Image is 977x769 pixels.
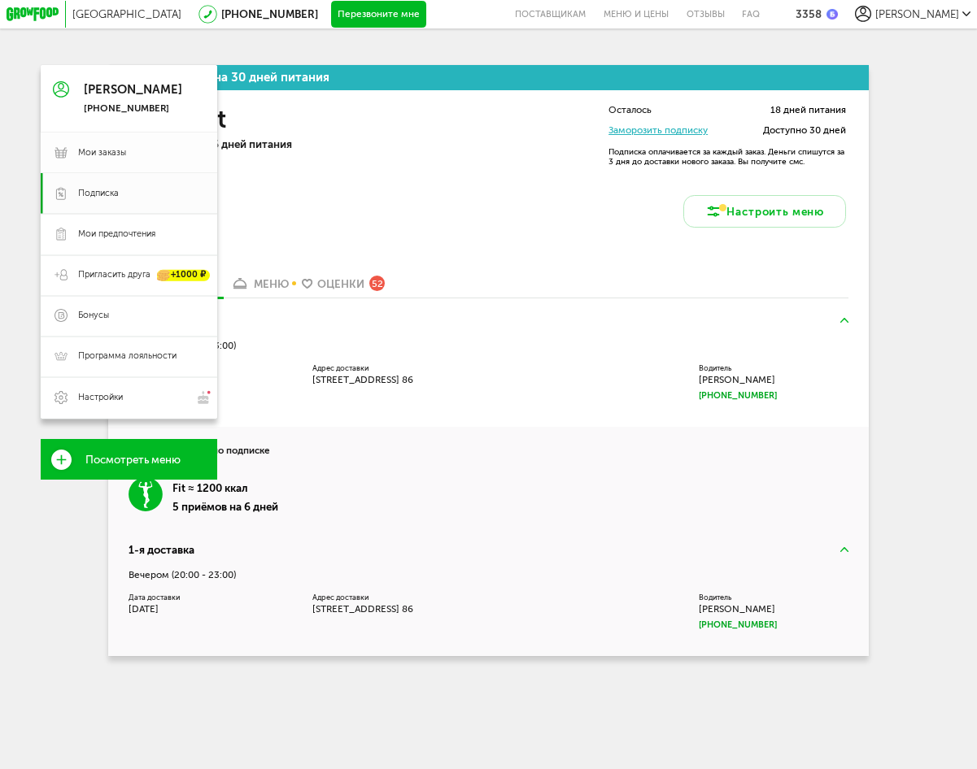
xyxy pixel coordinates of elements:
[369,276,385,291] div: 52
[78,350,177,363] span: Программа лояльности
[254,277,289,290] div: меню
[295,276,391,298] a: Оценки 52
[78,392,123,404] span: Настройки
[699,365,848,371] label: Водитель
[72,7,181,20] span: [GEOGRAPHIC_DATA]
[699,389,848,403] a: [PHONE_NUMBER]
[41,255,217,296] a: Пригласить друга +1000 ₽
[699,594,848,601] label: Водитель
[78,188,119,200] span: Подписка
[129,570,848,580] div: Вечером (20:00 - 23:00)
[875,7,959,20] span: [PERSON_NAME]
[129,541,194,558] div: 1-я доставка
[41,296,217,337] a: Бонусы
[41,337,217,377] a: Программа лояльности
[158,269,211,280] div: +1000 ₽
[221,7,318,20] a: [PHONE_NUMBER]
[796,7,822,20] div: 3358
[840,547,848,552] img: arrow-up-green.5eb5f82.svg
[224,276,295,298] a: меню
[198,137,395,150] p: на 6 дней питания
[41,214,217,254] a: Мои предпочтения
[312,365,495,371] label: Адрес доставки
[312,594,495,601] label: Адрес доставки
[129,603,159,615] span: [DATE]
[129,594,291,601] label: Дата доставки
[312,603,413,615] span: [STREET_ADDRESS] 86
[840,318,848,323] img: arrow-up-green.5eb5f82.svg
[683,195,846,228] button: Настроить меню
[770,105,846,115] span: 18 дней питания
[41,377,217,419] a: Настройки
[699,603,775,615] span: [PERSON_NAME]
[78,269,150,281] span: Пригласить друга
[608,147,846,167] p: Подписка оплачивается за каждый заказ. Деньги спишутся за 3 дня до доставки нового заказа. Вы пол...
[78,147,126,159] span: Мои заказы
[312,374,413,385] span: [STREET_ADDRESS] 86
[78,310,109,322] span: Бонусы
[41,173,217,214] a: Подписка
[331,1,426,28] button: Перезвоните мне
[84,83,182,97] div: [PERSON_NAME]
[129,427,848,458] h4: Следующий заказ по подписке
[827,9,837,20] img: bonus_b.cdccf46.png
[608,124,708,136] a: Заморозить подписку
[608,105,652,115] span: Осталось
[699,619,848,632] a: [PHONE_NUMBER]
[152,72,329,85] div: Подписка на 30 дней питания
[41,133,217,173] a: Мои заказы
[172,499,278,514] div: 5 приёмов на 6 дней
[129,341,848,351] div: Вечером (20:00 - 23:00)
[41,439,217,480] a: Посмотреть меню
[84,102,182,115] div: [PHONE_NUMBER]
[317,277,364,290] div: Оценки
[78,228,155,241] span: Мои предпочтения
[85,454,181,466] span: Посмотреть меню
[172,477,278,499] div: Fit ≈ 1200 ккал
[699,374,775,385] span: [PERSON_NAME]
[763,125,846,135] span: Доступно 30 дней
